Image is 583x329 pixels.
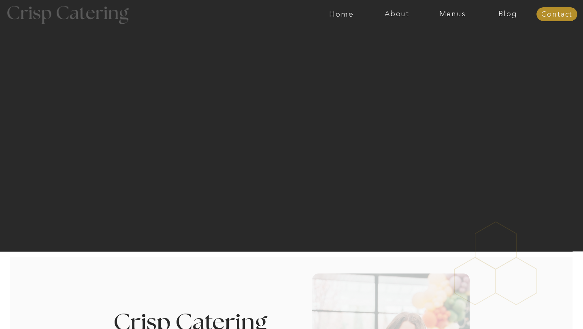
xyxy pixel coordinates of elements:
a: Contact [536,11,577,19]
a: Menus [425,10,480,18]
a: Home [314,10,369,18]
a: Blog [480,10,536,18]
a: About [369,10,425,18]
